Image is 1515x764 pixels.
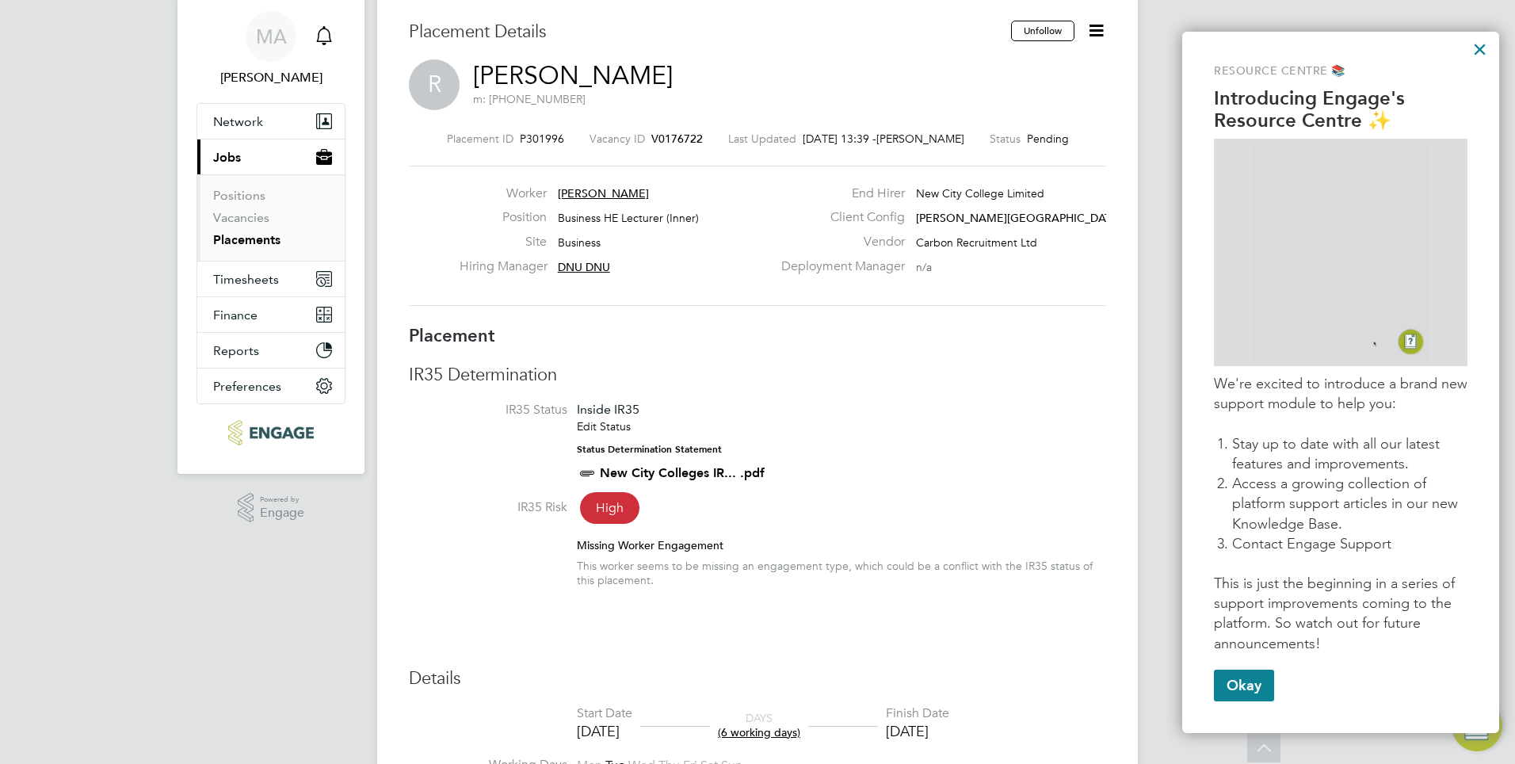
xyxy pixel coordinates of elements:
label: Site [460,234,547,250]
strong: Status Determination Statement [577,444,722,455]
span: Engage [260,506,304,520]
p: Resource Centre ✨ [1214,109,1467,132]
p: Resource Centre 📚 [1214,63,1467,79]
a: Go to account details [197,11,345,87]
span: New City College Limited [916,186,1044,201]
span: Business HE Lecturer (Inner) [558,211,699,225]
span: [PERSON_NAME] [876,132,964,146]
h3: Placement Details [409,21,999,44]
span: Powered by [260,493,304,506]
p: Introducing Engage's [1214,87,1467,110]
label: Status [990,132,1021,146]
span: Inside IR35 [577,402,639,417]
span: Pending [1027,132,1069,146]
div: [DATE] [886,722,949,740]
b: Placement [409,325,495,346]
label: Vendor [772,234,905,250]
a: Edit Status [577,419,631,434]
label: Worker [460,185,547,202]
span: R [409,59,460,110]
a: [PERSON_NAME] [473,60,673,91]
span: [PERSON_NAME][GEOGRAPHIC_DATA] [916,211,1121,225]
span: Finance [213,308,258,323]
span: Mahnaz Asgari Joorshari [197,68,345,87]
a: New City Colleges IR... .pdf [600,465,765,480]
label: Client Config [772,209,905,226]
label: Position [460,209,547,226]
li: Stay up to date with all our latest features and improvements. [1232,434,1467,474]
button: Close [1472,36,1487,62]
span: n/a [916,260,932,274]
span: Timesheets [213,272,279,287]
span: Network [213,114,263,129]
a: Go to home page [197,420,345,445]
li: Contact Engage Support [1232,534,1467,554]
label: End Hirer [772,185,905,202]
label: Deployment Manager [772,258,905,275]
span: (6 working days) [718,725,800,739]
span: V0176722 [651,132,703,146]
span: [DATE] 13:39 - [803,132,876,146]
img: GIF of Resource Centre being opened [1252,145,1429,360]
label: Hiring Manager [460,258,547,275]
span: m: [PHONE_NUMBER] [473,92,586,106]
p: We're excited to introduce a brand new support module to help you: [1214,374,1467,414]
label: Last Updated [728,132,796,146]
span: Carbon Recruitment Ltd [916,235,1037,250]
p: This is just the beginning in a series of support improvements coming to the platform. So watch o... [1214,574,1467,654]
div: Start Date [577,705,632,722]
h3: Details [409,667,1106,690]
button: Okay [1214,670,1274,701]
button: Unfollow [1011,21,1074,41]
div: Finish Date [886,705,949,722]
a: Placements [213,232,280,247]
div: [DATE] [577,722,632,740]
span: High [580,492,639,524]
img: ncclondon-logo-retina.png [228,420,313,445]
span: Business [558,235,601,250]
li: Access a growing collection of platform support articles in our new Knowledge Base. [1232,474,1467,534]
span: Preferences [213,379,281,394]
span: DNU DNU [558,260,610,274]
div: This worker seems to be missing an engagement type, which could be a conflict with the IR35 statu... [577,559,1106,587]
a: Positions [213,188,265,203]
span: MA [256,26,287,47]
label: Vacancy ID [590,132,645,146]
label: Placement ID [447,132,513,146]
span: [PERSON_NAME] [558,186,649,201]
span: P301996 [520,132,564,146]
a: Vacancies [213,210,269,225]
div: Missing Worker Engagement [577,538,1106,552]
label: IR35 Status [409,402,567,418]
div: DAYS [710,711,808,739]
h3: IR35 Determination [409,364,1106,387]
label: IR35 Risk [409,499,567,516]
span: Reports [213,343,259,358]
span: Jobs [213,150,241,165]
